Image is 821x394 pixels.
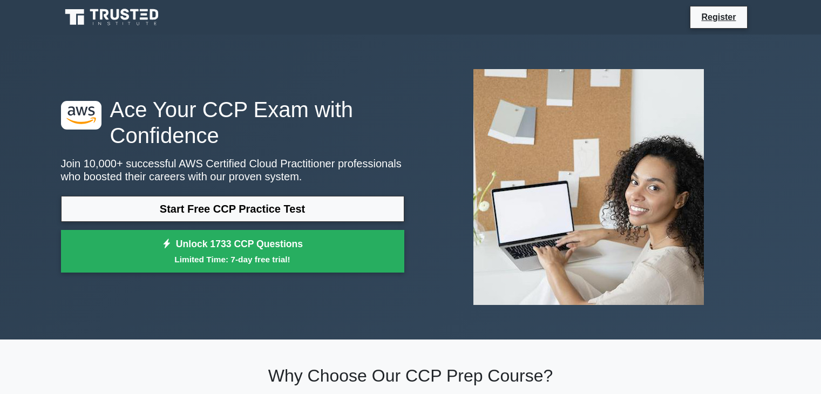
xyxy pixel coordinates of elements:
[61,157,404,183] p: Join 10,000+ successful AWS Certified Cloud Practitioner professionals who boosted their careers ...
[74,253,391,266] small: Limited Time: 7-day free trial!
[695,10,742,24] a: Register
[61,365,761,386] h2: Why Choose Our CCP Prep Course?
[61,196,404,222] a: Start Free CCP Practice Test
[61,230,404,273] a: Unlock 1733 CCP QuestionsLimited Time: 7-day free trial!
[61,97,404,148] h1: Ace Your CCP Exam with Confidence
